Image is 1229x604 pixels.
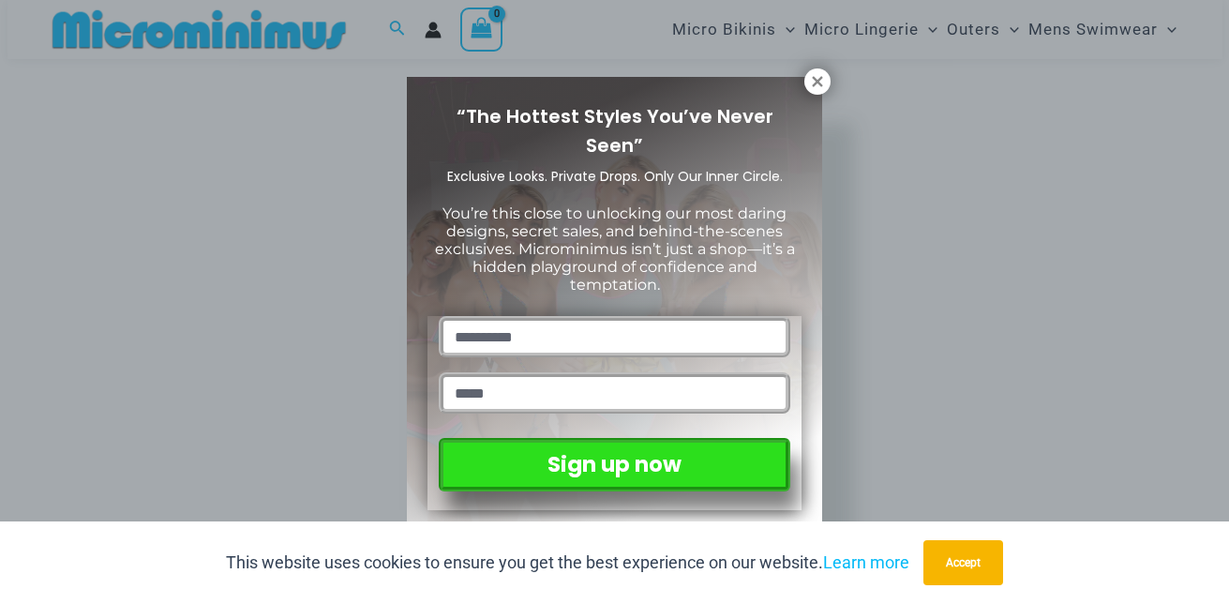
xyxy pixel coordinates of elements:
[823,552,909,572] a: Learn more
[457,103,773,159] span: “The Hottest Styles You’ve Never Seen”
[923,540,1003,585] button: Accept
[804,68,831,95] button: Close
[447,167,783,186] span: Exclusive Looks. Private Drops. Only Our Inner Circle.
[439,438,790,491] button: Sign up now
[226,549,909,577] p: This website uses cookies to ensure you get the best experience on our website.
[435,204,795,294] span: You’re this close to unlocking our most daring designs, secret sales, and behind-the-scenes exclu...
